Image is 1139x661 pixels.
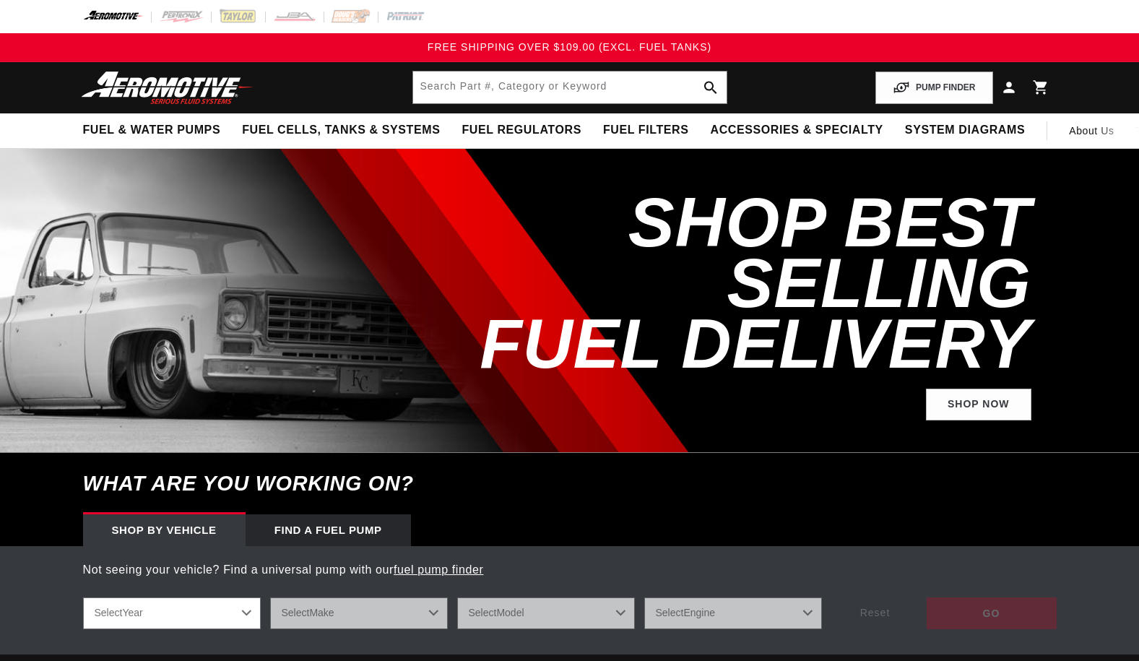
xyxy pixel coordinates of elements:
select: Make [270,597,448,629]
p: Not seeing your vehicle? Find a universal pump with our [83,561,1057,579]
span: Fuel & Water Pumps [83,123,221,138]
h2: SHOP BEST SELLING FUEL DELIVERY [414,192,1031,374]
span: Fuel Filters [603,123,689,138]
span: FREE SHIPPING OVER $109.00 (EXCL. FUEL TANKS) [428,41,711,53]
span: Fuel Regulators [462,123,581,138]
div: Find a Fuel Pump [246,514,411,546]
span: System Diagrams [905,123,1025,138]
a: fuel pump finder [394,563,483,576]
summary: Fuel Regulators [451,113,592,147]
input: Search by Part Number, Category or Keyword [413,72,727,103]
summary: System Diagrams [894,113,1036,147]
a: About Us [1058,113,1125,148]
select: Model [457,597,635,629]
span: About Us [1069,125,1114,137]
summary: Fuel Filters [592,113,700,147]
h6: What are you working on? [47,453,1093,514]
button: PUMP FINDER [875,72,992,104]
summary: Accessories & Specialty [700,113,894,147]
summary: Fuel Cells, Tanks & Systems [231,113,451,147]
div: Shop by vehicle [83,514,246,546]
a: Shop Now [926,389,1031,421]
img: Aeromotive [77,71,258,105]
span: Accessories & Specialty [711,123,883,138]
button: search button [695,72,727,103]
span: Fuel Cells, Tanks & Systems [242,123,440,138]
select: Engine [644,597,822,629]
summary: Fuel & Water Pumps [72,113,232,147]
select: Year [83,597,261,629]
